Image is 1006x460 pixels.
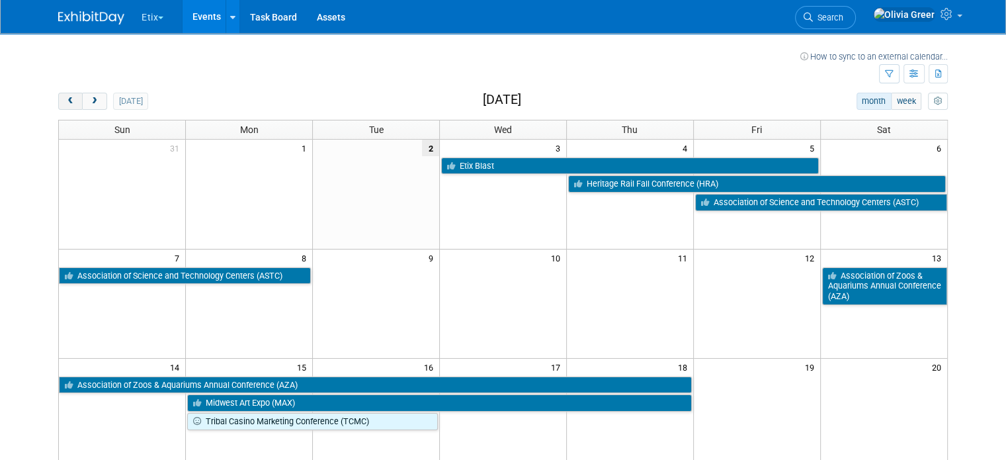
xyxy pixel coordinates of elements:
a: Association of Zoos & Aquariums Annual Conference (AZA) [822,267,947,305]
i: Personalize Calendar [933,97,942,106]
span: 6 [935,140,947,156]
span: 11 [677,250,693,266]
a: Association of Science and Technology Centers (ASTC) [695,194,947,211]
span: Sat [877,124,891,135]
span: 17 [550,359,566,375]
a: Midwest Art Expo (MAX) [187,394,691,412]
span: Fri [751,124,762,135]
span: 18 [677,359,693,375]
a: Etix Blast [441,158,819,175]
span: 2 [422,140,439,156]
button: next [82,93,106,110]
span: 31 [169,140,185,156]
img: ExhibitDay [58,11,124,24]
span: 20 [931,359,947,375]
span: Wed [494,124,512,135]
span: 15 [296,359,312,375]
span: 3 [554,140,566,156]
span: 10 [550,250,566,266]
span: Sun [114,124,130,135]
span: 7 [173,250,185,266]
button: [DATE] [113,93,148,110]
span: 4 [681,140,693,156]
button: prev [58,93,83,110]
span: Thu [622,124,638,135]
h2: [DATE] [483,93,521,107]
span: Mon [240,124,259,135]
a: Heritage Rail Fall Conference (HRA) [568,175,946,193]
span: 19 [804,359,820,375]
button: month [857,93,892,110]
span: 12 [804,250,820,266]
a: Search [795,6,856,29]
a: Association of Zoos & Aquariums Annual Conference (AZA) [59,377,692,394]
span: Tue [369,124,384,135]
a: Tribal Casino Marketing Conference (TCMC) [187,413,438,430]
a: Association of Science and Technology Centers (ASTC) [59,267,311,285]
span: 1 [300,140,312,156]
img: Olivia Greer [873,7,935,22]
span: Search [813,13,843,23]
span: 16 [423,359,439,375]
button: week [891,93,921,110]
span: 9 [427,250,439,266]
span: 5 [808,140,820,156]
span: 14 [169,359,185,375]
a: How to sync to an external calendar... [800,52,948,62]
span: 13 [931,250,947,266]
button: myCustomButton [928,93,948,110]
span: 8 [300,250,312,266]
